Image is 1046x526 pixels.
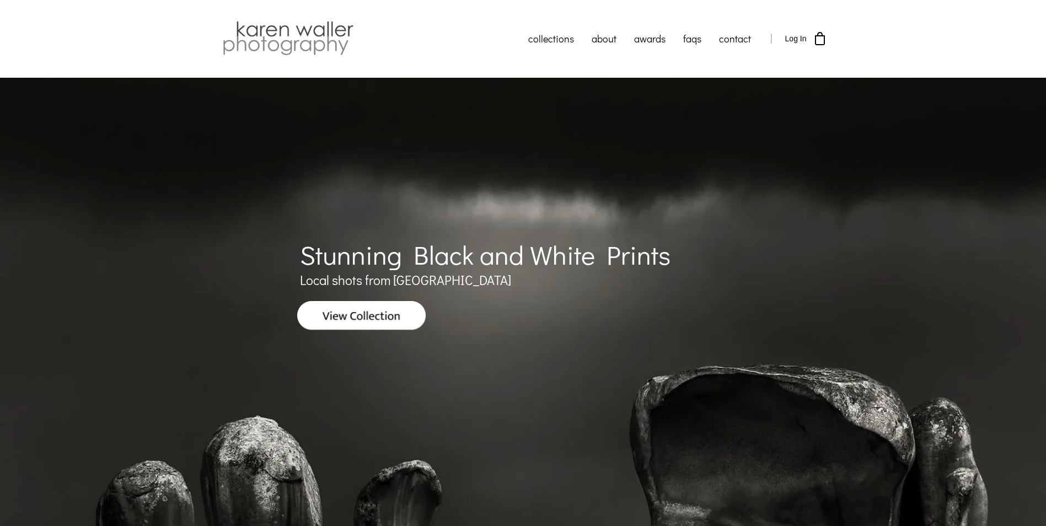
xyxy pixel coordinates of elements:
a: faqs [674,25,710,52]
a: awards [625,25,674,52]
span: Local shots from [GEOGRAPHIC_DATA] [300,271,511,288]
a: about [583,25,625,52]
img: Karen Waller Photography [220,19,356,58]
img: View Collection [297,301,426,330]
span: Stunning Black and White Prints [300,237,670,272]
a: collections [519,25,583,52]
span: Log In [785,34,807,43]
a: contact [710,25,760,52]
